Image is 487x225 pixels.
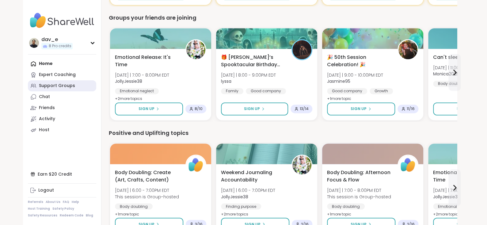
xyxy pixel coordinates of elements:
span: [DATE] | 7:00 - 8:00PM EDT [327,187,391,193]
span: Weekend Journaling Accountability [221,169,285,184]
div: Growth [370,88,393,94]
a: Support Groups [28,80,96,91]
div: Friends [39,105,55,111]
span: 🎁 [PERSON_NAME]’s Spooktacular Birthday Party 🎃 [221,54,285,68]
span: [DATE] | 6:00 - 7:00PM EDT [221,187,275,193]
a: Safety Policy [52,207,74,211]
b: Jasmine95 [327,78,350,84]
span: Body Doubling: Afternoon Focus & Flow [327,169,391,184]
a: Logout [28,185,96,196]
span: [DATE] | 6:00 - 7:00PM EDT [115,187,179,193]
img: JollyJessie38 [186,40,205,59]
b: JollyJessie38 [433,193,460,200]
div: Family [221,88,243,94]
div: Body doubling [327,203,365,209]
div: Host [39,127,49,133]
span: Can't sleep? [433,54,464,61]
span: 8 / 10 [195,106,203,111]
span: [DATE] | 7:00 - 8:00PM EDT [115,72,169,78]
span: 13 / 14 [300,106,309,111]
span: [DATE] | 9:00 - 10:00PM EDT [327,72,383,78]
span: Sign Up [351,106,367,112]
a: FAQ [63,200,69,204]
a: Friends [28,102,96,113]
button: Sign Up [115,102,183,115]
button: Sign Up [221,102,288,115]
button: Sign Up [327,102,395,115]
div: Groups your friends are joining [109,13,457,22]
a: Referrals [28,200,43,204]
a: Redeem Code [60,213,83,218]
div: Good company [246,88,286,94]
b: Monica2025 [433,71,459,77]
div: Body doubling [115,203,153,209]
div: Chat [39,94,50,100]
b: JollyJessie38 [221,193,248,200]
span: This session is Group-hosted [327,193,391,200]
div: Finding purpose [221,203,261,209]
a: Expert Coaching [28,69,96,80]
a: Blog [86,213,93,218]
span: Emotional Release: It's Time [115,54,179,68]
b: lyssa [221,78,231,84]
div: Earn $20 Credit [28,169,96,180]
img: Jasmine95 [398,40,417,59]
b: JollyJessie38 [115,78,142,84]
span: Sign Up [139,106,154,112]
img: ShareWell Nav Logo [28,10,96,31]
a: Chat [28,91,96,102]
div: Support Groups [39,83,75,89]
div: Emotional neglect [115,88,159,94]
a: Host [28,124,96,135]
div: dav_e [41,36,73,43]
img: ShareWell [398,155,417,174]
div: Good company [327,88,367,94]
span: 🎉 50th Session Celebration! 🎉 [327,54,391,68]
img: JollyJessie38 [292,155,311,174]
span: [DATE] | 8:00 - 9:00PM EDT [221,72,276,78]
div: Logout [38,187,54,193]
span: 11 / 16 [407,106,415,111]
span: Sign Up [457,106,473,112]
img: lyssa [292,40,311,59]
a: Safety Resources [28,213,57,218]
div: Positive and Uplifting topics [109,129,457,137]
div: Activity [39,116,55,122]
a: Help [72,200,79,204]
span: This session is Group-hosted [115,193,179,200]
div: Emotional neglect [433,203,477,209]
a: Activity [28,113,96,124]
a: About Us [46,200,60,204]
img: dav_e [29,38,39,48]
span: Sign Up [244,106,260,112]
span: 8 Pro credits [49,44,71,49]
a: Host Training [28,207,50,211]
img: ShareWell [186,155,205,174]
div: Expert Coaching [39,72,76,78]
div: Body doubling [433,81,471,87]
span: Body Doubling: Create (Art, Crafts, Content) [115,169,179,184]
